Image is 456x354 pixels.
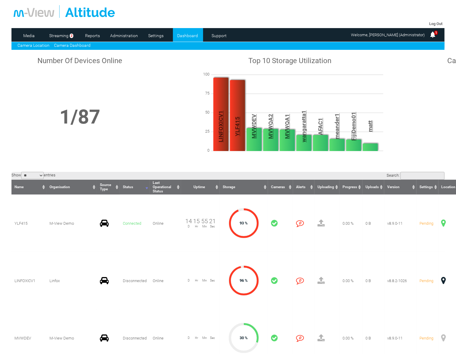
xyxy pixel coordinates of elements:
span: Storage [223,185,235,189]
span: Sec [209,279,217,282]
span: Pending [419,278,433,283]
span: Connected [123,221,141,226]
a: Settings [141,31,171,40]
input: Search: [400,172,445,180]
span: D [185,279,193,282]
th: Storage : activate to sort column ascending [220,180,268,195]
span: Linfox [49,278,60,283]
th: Progress : activate to sort column ascending [340,180,362,195]
th: Version : activate to sort column ascending [384,180,416,195]
span: LINFOXICV1 [14,278,35,283]
span: Disconnected [123,336,147,340]
th: Uploading : activate to sort column ascending [314,180,340,195]
a: Media [14,31,44,40]
th: Alerts : activate to sort column ascending [293,180,314,195]
span: Welcome, [PERSON_NAME] (Administrator) [351,33,425,37]
td: v8.8.2-1026 [384,252,416,309]
span: YLF415 [14,221,27,226]
h1: 1/87 [14,105,146,128]
th: Organisation : activate to sort column ascending [46,180,97,195]
span: 100 [194,72,212,76]
h1: Number Of Devices Online [14,56,146,65]
span: 55 [201,218,208,225]
th: Source Type : activate to sort column ascending [97,180,120,195]
span: MVWDEV [14,336,31,340]
span: Status [123,185,133,189]
span: Hr [193,279,201,282]
span: 1 [434,31,438,35]
span: 93 % [240,221,248,226]
span: Uptime [193,185,205,189]
span: Source Type [100,183,111,191]
span: 30 % [240,336,248,340]
span: FijiDemo01 [350,89,357,164]
span: Name [14,185,24,189]
a: Camera Dashboard [54,43,91,48]
h1: Top 10 Storage Utilization [149,56,430,65]
i: 0 [296,219,304,227]
span: 96 % [240,278,248,283]
span: matt [367,89,374,164]
span: Alerts [296,185,305,189]
span: Pending [419,336,433,340]
span: Hr [193,225,201,228]
span: 25 [194,129,212,134]
span: Version [387,185,400,189]
span: Uploads [365,185,379,189]
span: MVWDEV [251,89,258,164]
th: Settings : activate to sort column ascending [416,180,438,195]
span: 50 [194,110,212,114]
a: Administration [110,31,139,40]
span: 21 [209,218,216,225]
span: 0.00 % [343,336,354,340]
span: Min [201,225,209,228]
span: 0.00 % [343,221,354,226]
span: 0.00 % [343,278,354,283]
span: Uploading [317,185,334,189]
span: Min [201,279,209,282]
select: Showentries [21,172,44,179]
span: Sec [209,225,217,228]
td: 0 B [362,252,384,309]
label: Search: [387,173,445,178]
span: AFAC1 [317,89,324,164]
td: 0 B [362,195,384,252]
span: Min [201,336,209,340]
a: Dashboard [173,31,202,40]
td: v8.9.0-11 [384,195,416,252]
span: M-View Demo [49,221,74,226]
span: Disconnected [123,278,147,283]
th: Uploads : activate to sort column ascending [362,180,384,195]
label: Show entries [11,173,56,177]
span: Settings [419,185,433,189]
span: D [185,225,193,228]
th: Status : activate to sort column ascending [120,180,150,195]
i: 0 [296,277,304,285]
span: MVWQA2 [267,89,274,164]
span: D [185,336,193,340]
a: Support [205,31,234,40]
span: 2 [70,34,73,38]
th: Last Operational Status : activate to sort column ascending [150,180,181,195]
a: Camera Location [18,43,49,48]
a: Log Out [429,21,442,26]
a: Reports [78,31,107,40]
th: Cameras : activate to sort column ascending [268,180,293,195]
th: Uptime : activate to sort column ascending [181,180,220,195]
span: Cameras [271,185,285,189]
span: 14 [185,218,192,225]
td: Online [150,252,181,309]
span: 15 [193,218,200,225]
span: M-View Demo [49,336,74,340]
span: Progress [343,185,357,189]
td: Online [150,195,181,252]
span: YLF415 [234,89,241,164]
span: Organisation [49,185,70,189]
i: 0 [296,334,304,342]
span: Hr [193,336,201,340]
span: Location [442,185,456,189]
span: meander1 [334,89,341,164]
span: 75 [194,91,212,95]
span: 0 [194,148,212,153]
span: wangaratta1 [301,89,308,164]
